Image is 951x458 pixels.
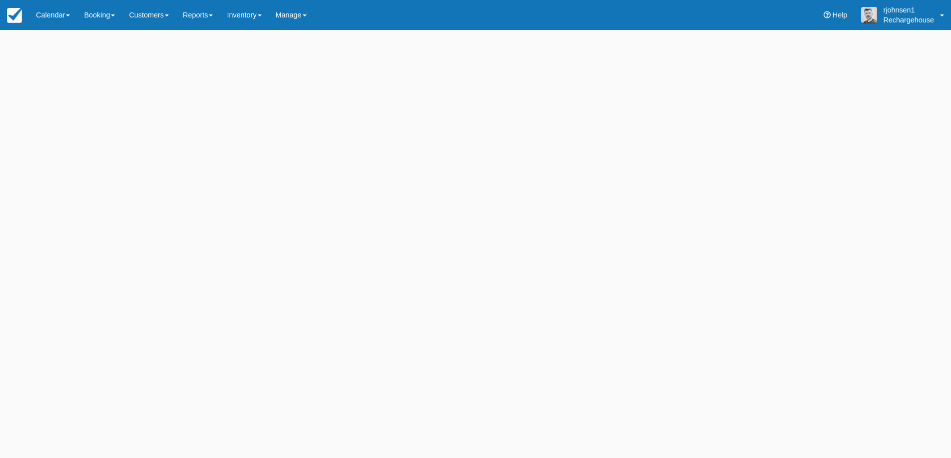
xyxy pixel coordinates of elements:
i: Help [824,11,831,18]
img: checkfront-main-nav-mini-logo.png [7,8,22,23]
span: Help [833,11,848,19]
p: Rechargehouse [883,15,934,25]
p: rjohnsen1 [883,5,934,15]
img: A1 [861,7,877,23]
